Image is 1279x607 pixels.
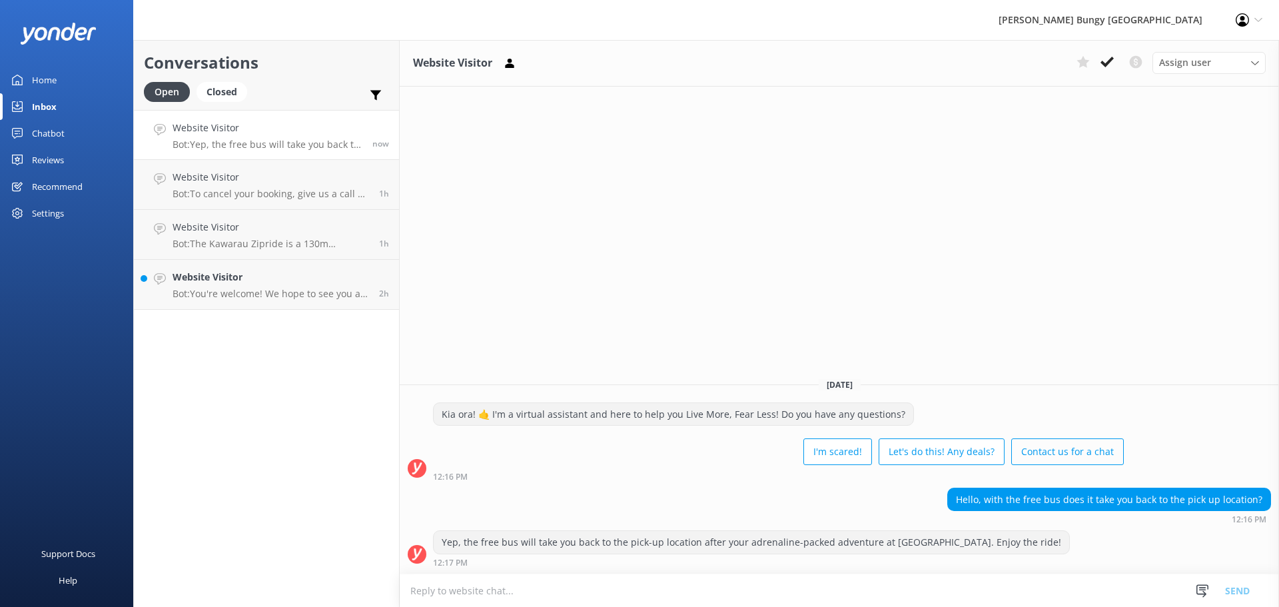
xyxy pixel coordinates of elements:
[379,288,389,299] span: Oct 06 2025 10:15am (UTC +13:00) Pacific/Auckland
[32,147,64,173] div: Reviews
[32,93,57,120] div: Inbox
[134,260,399,310] a: Website VisitorBot:You're welcome! We hope to see you at one of our [PERSON_NAME] locations soon!2h
[947,514,1271,524] div: Oct 06 2025 12:16pm (UTC +13:00) Pacific/Auckland
[948,488,1270,511] div: Hello, with the free bus does it take you back to the pick up location?
[173,139,362,151] p: Bot: Yep, the free bus will take you back to the pick-up location after your adrenaline-packed ad...
[413,55,492,72] h3: Website Visitor
[433,559,468,567] strong: 12:17 PM
[434,531,1069,554] div: Yep, the free bus will take you back to the pick-up location after your adrenaline-packed adventu...
[144,84,197,99] a: Open
[379,238,389,249] span: Oct 06 2025 10:29am (UTC +13:00) Pacific/Auckland
[32,120,65,147] div: Chatbot
[434,403,913,426] div: Kia ora! 🤙 I'm a virtual assistant and here to help you Live More, Fear Less! Do you have any que...
[32,200,64,227] div: Settings
[20,23,97,45] img: yonder-white-logo.png
[134,160,399,210] a: Website VisitorBot:To cancel your booking, give us a call at [PHONE_NUMBER] or [PHONE_NUMBER], or...
[59,567,77,594] div: Help
[372,138,389,149] span: Oct 06 2025 12:16pm (UTC +13:00) Pacific/Auckland
[197,84,254,99] a: Closed
[1159,55,1211,70] span: Assign user
[803,438,872,465] button: I'm scared!
[433,472,1124,481] div: Oct 06 2025 12:16pm (UTC +13:00) Pacific/Auckland
[173,121,362,135] h4: Website Visitor
[879,438,1005,465] button: Let's do this! Any deals?
[144,50,389,75] h2: Conversations
[197,82,247,102] div: Closed
[173,170,369,185] h4: Website Visitor
[433,473,468,481] strong: 12:16 PM
[173,220,369,235] h4: Website Visitor
[433,558,1070,567] div: Oct 06 2025 12:17pm (UTC +13:00) Pacific/Auckland
[134,210,399,260] a: Website VisitorBot:The Kawarau Zipride is a 130m adrenaline rush where you zip down at over 60km ...
[173,270,369,285] h4: Website Visitor
[173,238,369,250] p: Bot: The Kawarau Zipride is a 130m adrenaline rush where you zip down at over 60km an hour. With ...
[134,110,399,160] a: Website VisitorBot:Yep, the free bus will take you back to the pick-up location after your adrena...
[32,173,83,200] div: Recommend
[144,82,190,102] div: Open
[819,379,861,390] span: [DATE]
[1232,516,1266,524] strong: 12:16 PM
[379,188,389,199] span: Oct 06 2025 10:32am (UTC +13:00) Pacific/Auckland
[1152,52,1266,73] div: Assign User
[173,288,369,300] p: Bot: You're welcome! We hope to see you at one of our [PERSON_NAME] locations soon!
[32,67,57,93] div: Home
[1011,438,1124,465] button: Contact us for a chat
[41,540,95,567] div: Support Docs
[173,188,369,200] p: Bot: To cancel your booking, give us a call at [PHONE_NUMBER] or [PHONE_NUMBER], or shoot us an e...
